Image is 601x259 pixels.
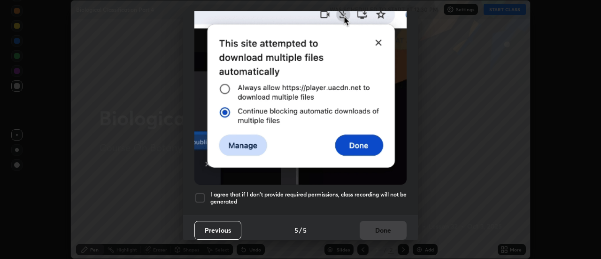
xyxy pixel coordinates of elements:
[194,221,241,240] button: Previous
[210,191,407,205] h5: I agree that if I don't provide required permissions, class recording will not be generated
[294,225,298,235] h4: 5
[299,225,302,235] h4: /
[303,225,307,235] h4: 5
